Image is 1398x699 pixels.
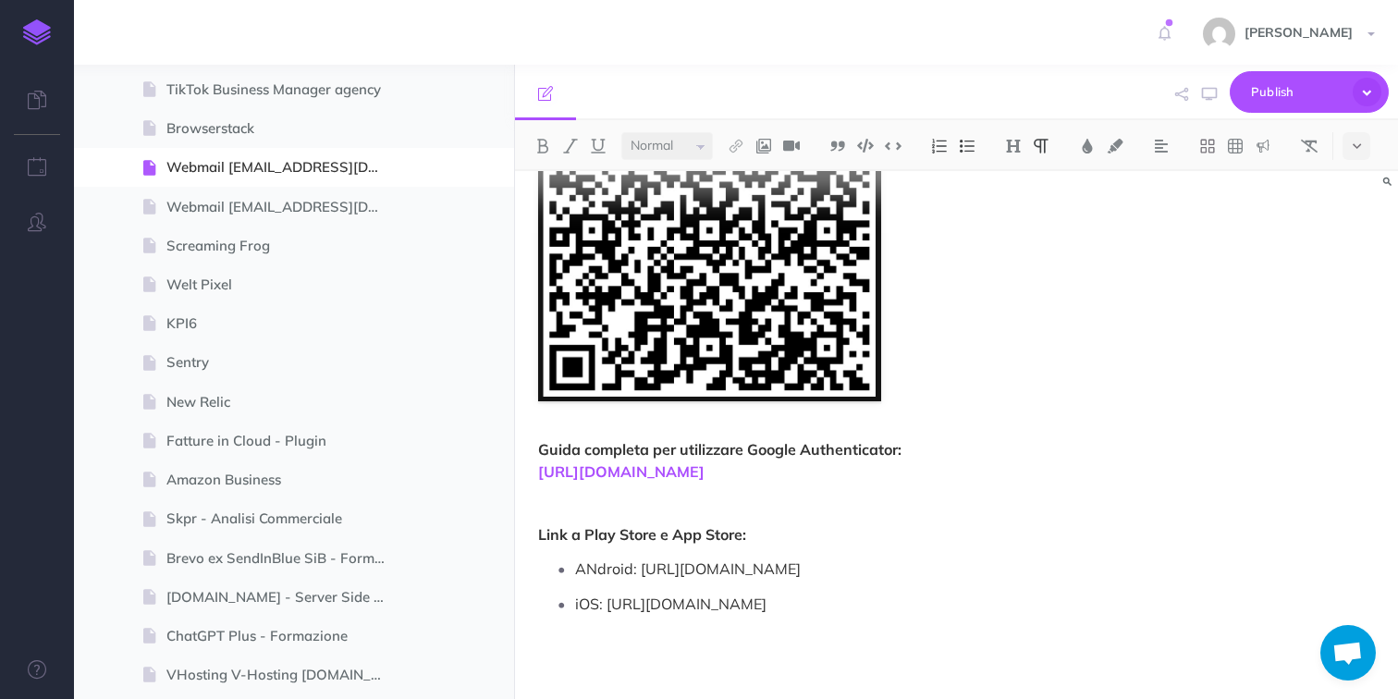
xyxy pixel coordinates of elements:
[166,235,403,257] span: Screaming Frog
[1301,139,1318,153] img: Clear styles button
[1251,78,1343,106] span: Publish
[166,664,403,686] span: VHosting V-Hosting [DOMAIN_NAME]
[1153,139,1170,153] img: Alignment dropdown menu button
[534,139,551,153] img: Bold button
[538,525,746,544] strong: Link a Play Store e App Store:
[857,139,874,153] img: Code block button
[538,59,881,401] img: T88hB1uBdZBCX8HDIT30.jpg
[931,139,948,153] img: Ordered list button
[23,19,51,45] img: logo-mark.svg
[1005,139,1022,153] img: Headings dropdown button
[590,139,607,153] img: Underline button
[1255,139,1271,153] img: Callout dropdown menu button
[1227,139,1244,153] img: Create table button
[166,313,403,335] span: KPI6
[575,590,1110,618] p: iOS: [URL][DOMAIN_NAME]
[783,139,800,153] img: Add video button
[562,139,579,153] img: Italic button
[166,430,403,452] span: Fatture in Cloud - Plugin
[166,547,403,570] span: Brevo ex SendInBlue SiB - Formazione
[166,274,403,296] span: Welt Pixel
[1320,625,1376,681] div: Aprire la chat
[1203,18,1235,50] img: 0bad668c83d50851a48a38b229b40e4a.jpg
[885,139,901,153] img: Inline code button
[166,351,403,374] span: Sentry
[538,440,901,481] strong: Guida completa per utilizzare Google Authenticator:
[829,139,846,153] img: Blockquote button
[959,139,975,153] img: Unordered list button
[538,462,705,481] a: [URL][DOMAIN_NAME]
[575,555,1110,582] p: ANdroid: [URL][DOMAIN_NAME]
[1107,139,1123,153] img: Text background color button
[166,79,403,101] span: TikTok Business Manager agency
[166,156,403,178] span: Webmail [EMAIL_ADDRESS][DOMAIN_NAME]
[755,139,772,153] img: Add image button
[1230,71,1389,113] button: Publish
[1079,139,1096,153] img: Text color button
[166,117,403,140] span: Browserstack
[728,139,744,153] img: Link button
[166,625,403,647] span: ChatGPT Plus - Formazione
[166,586,403,608] span: [DOMAIN_NAME] - Server Side Tracking Formazione
[1033,139,1049,153] img: Paragraph button
[1235,24,1362,41] span: [PERSON_NAME]
[166,196,403,218] span: Webmail [EMAIL_ADDRESS][DOMAIN_NAME]
[166,391,403,413] span: New Relic
[166,469,403,491] span: Amazon Business
[166,508,403,530] span: Skpr - Analisi Commerciale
